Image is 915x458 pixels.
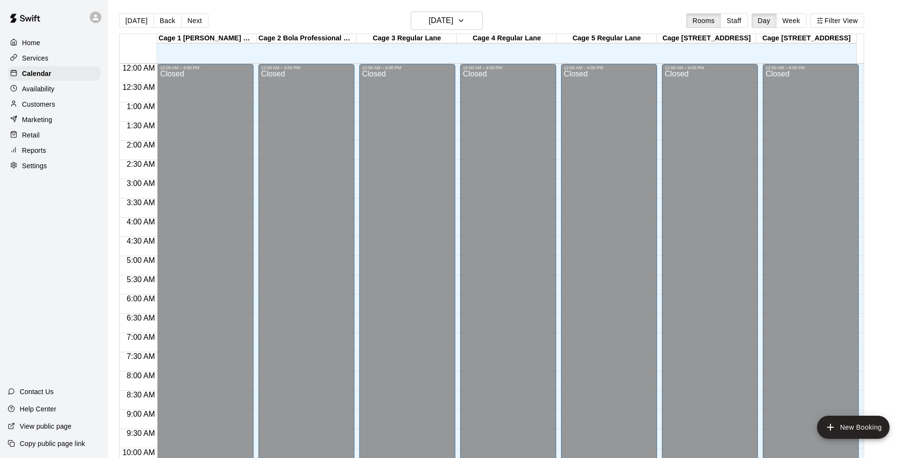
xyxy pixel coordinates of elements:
span: 2:30 AM [124,160,158,168]
span: 9:00 AM [124,410,158,418]
span: 6:00 AM [124,295,158,303]
button: Next [181,13,208,28]
span: 12:00 AM [120,64,158,72]
button: Back [153,13,182,28]
div: 12:00 AM – 4:00 PM [766,65,856,70]
button: Filter View [810,13,864,28]
button: Rooms [686,13,721,28]
a: Availability [8,82,100,96]
a: Retail [8,128,100,142]
button: [DATE] [119,13,154,28]
a: Settings [8,159,100,173]
button: Day [752,13,777,28]
span: 4:30 AM [124,237,158,245]
p: Settings [22,161,47,171]
span: 8:00 AM [124,371,158,380]
span: 3:30 AM [124,198,158,207]
div: 12:00 AM – 4:00 PM [665,65,755,70]
div: Cage 5 Regular Lane [557,34,657,43]
div: 12:00 AM – 4:00 PM [362,65,452,70]
span: 3:00 AM [124,179,158,187]
p: Customers [22,99,55,109]
a: Home [8,36,100,50]
p: Services [22,53,49,63]
div: 12:00 AM – 4:00 PM [261,65,352,70]
button: [DATE] [411,12,483,30]
div: 12:00 AM – 4:00 PM [463,65,553,70]
span: 6:30 AM [124,314,158,322]
button: Week [776,13,806,28]
p: Contact Us [20,387,54,396]
p: Availability [22,84,55,94]
p: View public page [20,421,72,431]
div: 12:00 AM – 4:00 PM [564,65,654,70]
p: Calendar [22,69,51,78]
span: 10:00 AM [120,448,158,457]
h6: [DATE] [429,14,453,27]
button: Staff [720,13,748,28]
p: Marketing [22,115,52,124]
a: Calendar [8,66,100,81]
span: 7:00 AM [124,333,158,341]
div: Cage 1 [PERSON_NAME] Machine [157,34,257,43]
div: Cage 3 Regular Lane [357,34,457,43]
span: 7:30 AM [124,352,158,360]
p: Home [22,38,40,48]
a: Services [8,51,100,65]
span: 2:00 AM [124,141,158,149]
div: Cage 2 Bola Professional Machine [257,34,357,43]
div: Cage 4 Regular Lane [457,34,557,43]
button: add [817,416,890,439]
span: 1:00 AM [124,102,158,111]
a: Customers [8,97,100,111]
span: 12:30 AM [120,83,158,91]
span: 5:30 AM [124,275,158,284]
p: Copy public page link [20,439,85,448]
div: Cage [STREET_ADDRESS] [657,34,756,43]
span: 8:30 AM [124,391,158,399]
div: 12:00 AM – 4:00 PM [160,65,250,70]
div: Cage [STREET_ADDRESS] [756,34,856,43]
p: Help Center [20,404,56,414]
p: Reports [22,146,46,155]
span: 1:30 AM [124,122,158,130]
p: Retail [22,130,40,140]
a: Reports [8,143,100,158]
span: 5:00 AM [124,256,158,264]
span: 4:00 AM [124,218,158,226]
span: 9:30 AM [124,429,158,437]
a: Marketing [8,112,100,127]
